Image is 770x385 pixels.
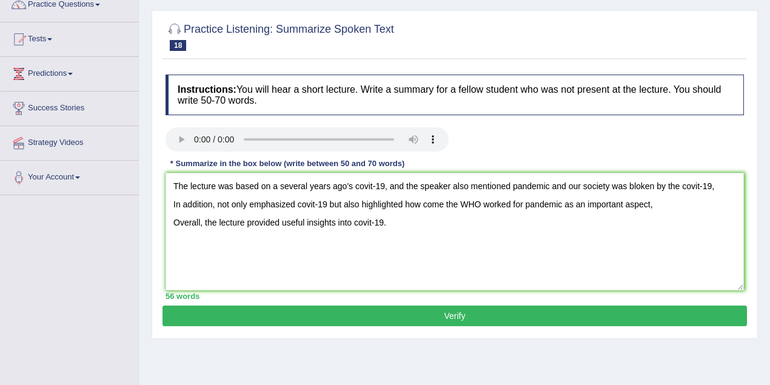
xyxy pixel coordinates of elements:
[1,92,139,122] a: Success Stories
[1,57,139,87] a: Predictions
[170,40,186,51] span: 18
[166,158,409,169] div: * Summarize in the box below (write between 50 and 70 words)
[162,306,747,326] button: Verify
[178,84,236,95] b: Instructions:
[1,126,139,156] a: Strategy Videos
[1,161,139,191] a: Your Account
[166,75,744,115] h4: You will hear a short lecture. Write a summary for a fellow student who was not present at the le...
[166,21,394,51] h2: Practice Listening: Summarize Spoken Text
[1,22,139,53] a: Tests
[166,290,744,302] div: 56 words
